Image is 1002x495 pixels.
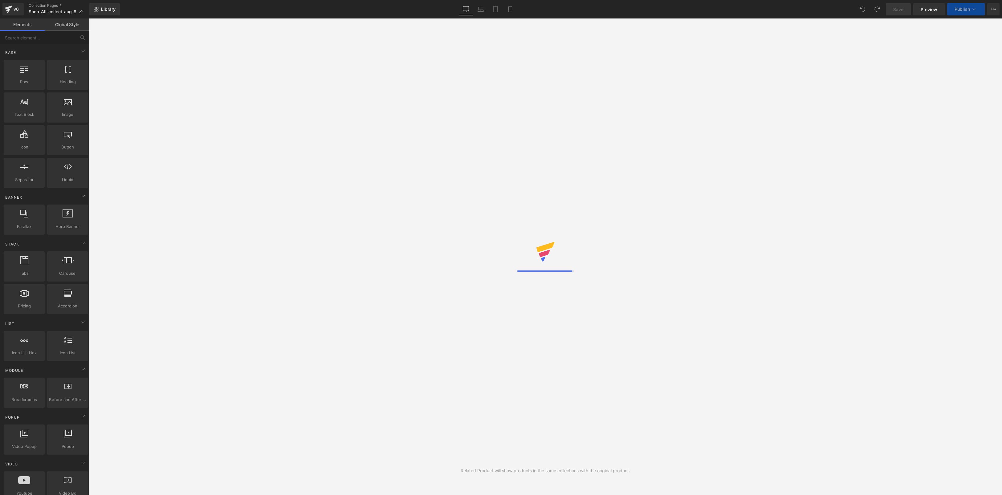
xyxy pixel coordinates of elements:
[893,6,903,13] span: Save
[49,350,86,356] span: Icon List
[6,144,43,150] span: Icon
[947,3,985,15] button: Publish
[49,443,86,450] span: Popup
[49,79,86,85] span: Heading
[6,79,43,85] span: Row
[6,350,43,356] span: Icon List Hoz
[2,3,24,15] a: v6
[45,18,89,31] a: Global Style
[49,111,86,118] span: Image
[856,3,869,15] button: Undo
[473,3,488,15] a: Laptop
[503,3,518,15] a: Mobile
[29,3,89,8] a: Collection Pages
[488,3,503,15] a: Tablet
[6,270,43,277] span: Tabs
[5,321,15,327] span: List
[6,111,43,118] span: Text Block
[5,461,18,467] span: Video
[6,176,43,183] span: Separator
[921,6,937,13] span: Preview
[461,467,630,474] div: Related Product will show products in the same collections with the original product.
[49,396,86,403] span: Before and After Images
[6,443,43,450] span: Video Popup
[913,3,945,15] a: Preview
[49,303,86,309] span: Accordion
[5,414,20,420] span: Popup
[5,367,24,373] span: Module
[5,241,20,247] span: Stack
[49,144,86,150] span: Button
[101,6,116,12] span: Library
[12,5,20,13] div: v6
[987,3,1000,15] button: More
[49,176,86,183] span: Liquid
[5,194,23,200] span: Banner
[6,303,43,309] span: Pricing
[49,270,86,277] span: Carousel
[29,9,76,14] span: Shop-All-collect-aug-8
[955,7,970,12] span: Publish
[89,3,120,15] a: New Library
[5,50,17,55] span: Base
[6,396,43,403] span: Breadcrumbs
[49,223,86,230] span: Hero Banner
[458,3,473,15] a: Desktop
[871,3,883,15] button: Redo
[6,223,43,230] span: Parallax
